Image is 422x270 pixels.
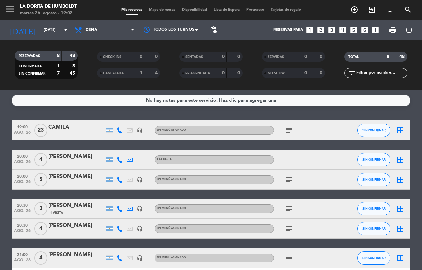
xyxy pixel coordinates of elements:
span: SIN CONFIRMAR [19,72,45,75]
strong: 0 [155,54,159,59]
span: ago. 26 [14,160,31,167]
span: ago. 26 [14,229,31,236]
span: Reservas para [273,28,303,32]
span: RESERVADAS [19,54,40,58]
div: [PERSON_NAME] [48,152,105,161]
span: 21:00 [14,250,31,258]
span: Mis reservas [118,8,146,12]
strong: 0 [320,71,324,75]
strong: 8 [57,53,60,58]
i: exit_to_app [368,6,376,14]
i: subject [285,126,293,134]
strong: 3 [72,64,76,68]
i: headset_mic [137,255,143,261]
i: headset_mic [137,206,143,212]
i: border_all [396,225,404,233]
strong: 4 [155,71,159,75]
span: CHECK INS [103,55,121,59]
i: headset_mic [137,226,143,232]
span: 4 [34,153,47,166]
i: looks_3 [327,26,336,34]
span: SIN CONFIRMAR [362,207,386,210]
i: headset_mic [137,177,143,183]
strong: 45 [70,71,76,76]
i: border_all [396,156,404,164]
strong: 0 [222,54,225,59]
i: looks_5 [349,26,358,34]
i: border_all [396,126,404,134]
i: looks_one [305,26,314,34]
span: SIN CONFIRMAR [362,128,386,132]
span: Sin menú asignado [157,207,186,210]
i: subject [285,254,293,262]
span: SIN CONFIRMAR [362,256,386,260]
i: menu [5,4,15,14]
span: 20:30 [14,201,31,209]
span: SIN CONFIRMAR [362,158,386,161]
div: No hay notas para este servicio. Haz clic para agregar una [146,97,276,104]
i: filter_list [348,69,356,77]
i: border_all [396,176,404,184]
strong: 48 [399,54,406,59]
strong: 0 [320,54,324,59]
span: Sin menú asignado [157,129,186,131]
span: 4 [34,222,47,235]
span: CONFIRMADA [19,65,42,68]
button: SIN CONFIRMAR [357,124,390,137]
button: SIN CONFIRMAR [357,173,390,186]
strong: 8 [387,54,389,59]
strong: 0 [140,54,142,59]
strong: 0 [222,71,225,75]
span: 20:00 [14,152,31,160]
span: Sin menú asignado [157,256,186,259]
button: SIN CONFIRMAR [357,251,390,265]
button: menu [5,4,15,16]
span: Pre-acceso [243,8,267,12]
i: border_all [396,254,404,262]
strong: 1 [57,64,60,68]
div: [PERSON_NAME] [48,251,105,259]
i: add_box [371,26,380,34]
span: ago. 26 [14,130,31,138]
i: turned_in_not [386,6,394,14]
i: power_settings_new [405,26,413,34]
i: arrow_drop_down [62,26,70,34]
i: add_circle_outline [350,6,358,14]
span: A LA CARTA [157,158,172,161]
div: La Dorita de Humboldt [20,3,77,10]
span: 5 [34,173,47,186]
span: 20:00 [14,172,31,180]
span: print [389,26,397,34]
span: Lista de Espera [210,8,243,12]
i: [DATE] [5,23,40,37]
span: TOTAL [348,55,359,59]
span: Sin menú asignado [157,227,186,230]
button: SIN CONFIRMAR [357,222,390,235]
i: looks_two [316,26,325,34]
span: Sin menú asignado [157,178,186,181]
span: 19:00 [14,123,31,130]
span: Disponibilidad [179,8,210,12]
i: search [404,6,412,14]
div: [PERSON_NAME] [48,221,105,230]
span: NO SHOW [268,72,285,75]
i: subject [285,225,293,233]
span: 23 [34,124,47,137]
strong: 0 [304,54,307,59]
div: [PERSON_NAME] [48,202,105,210]
div: CAMILA [48,123,105,132]
i: headset_mic [137,127,143,133]
strong: 48 [70,53,76,58]
span: pending_actions [209,26,217,34]
strong: 7 [57,71,60,76]
strong: 0 [237,54,241,59]
button: SIN CONFIRMAR [357,202,390,215]
div: [PERSON_NAME] [48,172,105,181]
i: border_all [396,205,404,213]
span: Cena [86,28,97,32]
span: 3 [34,202,47,215]
span: SENTADAS [185,55,203,59]
div: martes 26. agosto - 19:08 [20,10,77,17]
span: SIN CONFIRMAR [362,178,386,181]
span: SIN CONFIRMAR [362,227,386,230]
